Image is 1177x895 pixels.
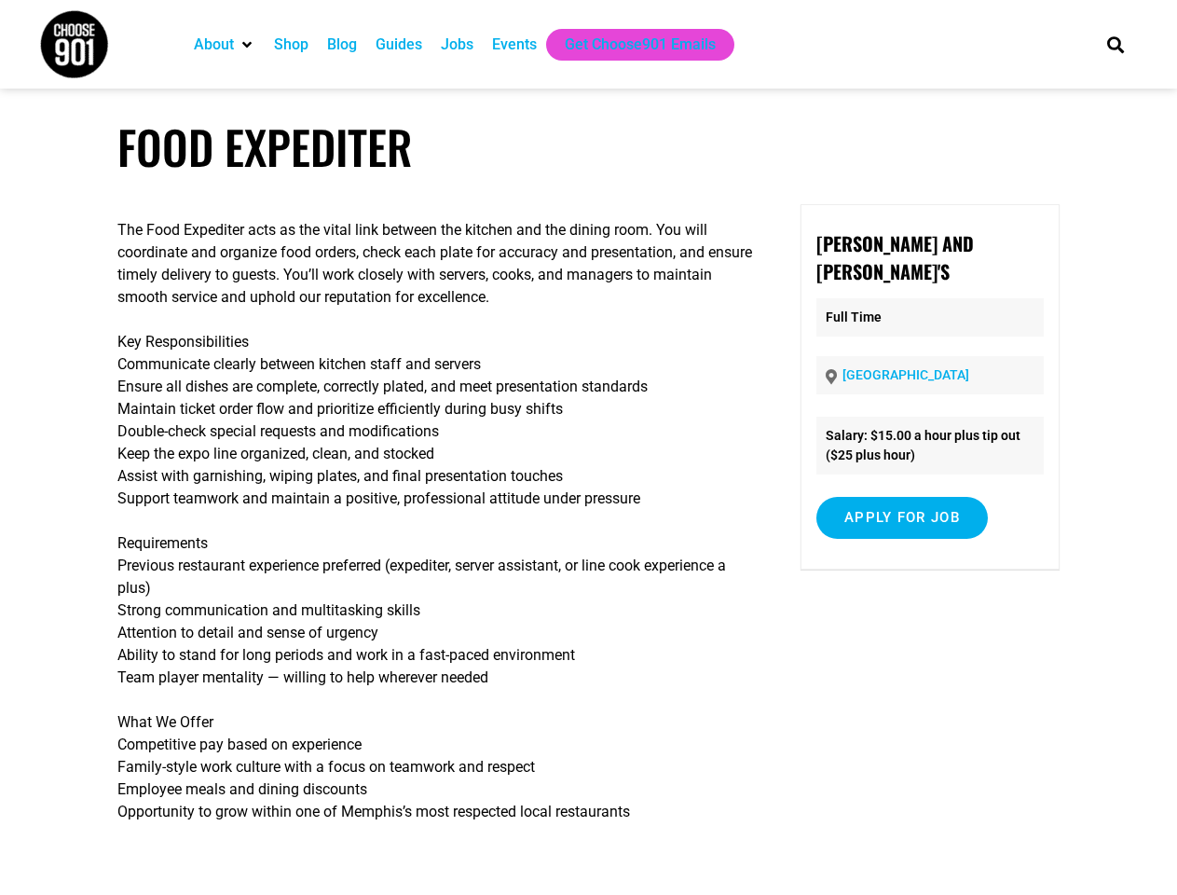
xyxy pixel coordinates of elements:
p: What We Offer Competitive pay based on experience Family-style work culture with a focus on teamw... [117,711,753,823]
a: Jobs [441,34,473,56]
a: Shop [274,34,308,56]
li: Salary: $15.00 a hour plus tip out ($25 plus hour) [816,417,1044,475]
p: The Food Expediter acts as the vital link between the kitchen and the dining room. You will coord... [117,219,753,309]
a: Guides [376,34,422,56]
strong: [PERSON_NAME] and [PERSON_NAME]'s [816,229,974,285]
h1: Food Expediter [117,119,1059,174]
div: About [185,29,265,61]
p: Requirements Previous restaurant experience preferred (expediter, server assistant, or line cook ... [117,532,753,689]
div: Search [1100,29,1130,60]
p: Key Responsibilities Communicate clearly between kitchen staff and servers Ensure all dishes are ... [117,331,753,510]
p: Full Time [816,298,1044,337]
a: About [194,34,234,56]
a: Get Choose901 Emails [565,34,716,56]
input: Apply for job [816,497,988,539]
a: Blog [327,34,357,56]
a: Events [492,34,537,56]
a: [GEOGRAPHIC_DATA] [842,367,969,382]
nav: Main nav [185,29,1075,61]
